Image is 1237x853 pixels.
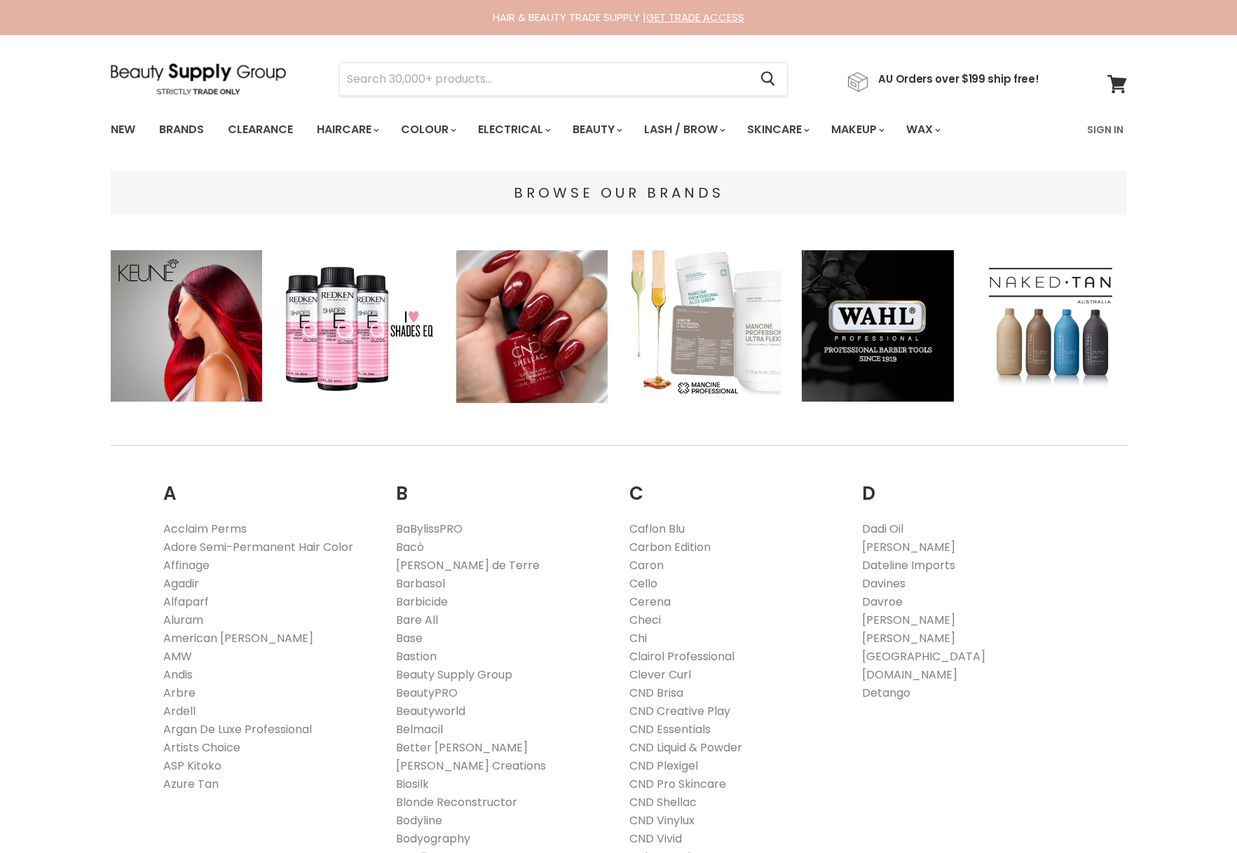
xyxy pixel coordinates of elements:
[629,812,695,828] a: CND Vinylux
[217,115,303,144] a: Clearance
[862,630,955,646] a: [PERSON_NAME]
[821,115,893,144] a: Makeup
[396,630,423,646] a: Base
[163,739,240,756] a: Artists Choice
[163,521,247,537] a: Acclaim Perms
[634,115,734,144] a: Lash / Brow
[163,594,209,610] a: Alfaparf
[629,461,842,508] h2: C
[396,521,463,537] a: BaBylissPRO
[750,63,787,95] button: Search
[149,115,214,144] a: Brands
[862,667,957,683] a: [DOMAIN_NAME]
[100,109,1016,150] ul: Main menu
[629,776,726,792] a: CND Pro Skincare
[396,667,512,683] a: Beauty Supply Group
[163,685,196,701] a: Arbre
[396,461,608,508] h2: B
[896,115,949,144] a: Wax
[396,685,458,701] a: BeautyPRO
[390,115,465,144] a: Colour
[862,648,985,664] a: [GEOGRAPHIC_DATA]
[340,63,750,95] input: Search
[396,594,448,610] a: Barbicide
[93,11,1144,25] div: HAIR & BEAUTY TRADE SUPPLY |
[629,557,664,573] a: Caron
[1167,787,1223,839] iframe: Gorgias live chat messenger
[396,721,443,737] a: Belmacil
[163,721,312,737] a: Argan De Luxe Professional
[629,575,657,592] a: Cello
[396,648,437,664] a: Bastion
[629,739,742,756] a: CND Liquid & Powder
[396,539,424,555] a: Bacò
[163,758,221,774] a: ASP Kitoko
[629,630,647,646] a: Chi
[396,739,528,756] a: Better [PERSON_NAME]
[562,115,631,144] a: Beauty
[100,115,146,144] a: New
[163,539,353,555] a: Adore Semi-Permanent Hair Color
[646,10,744,25] a: GET TRADE ACCESS
[862,594,903,610] a: Davroe
[629,612,661,628] a: Checi
[629,831,682,847] a: CND Vivid
[111,185,1127,201] h4: BROWSE OUR BRANDS
[396,557,540,573] a: [PERSON_NAME] de Terre
[862,539,955,555] a: [PERSON_NAME]
[396,575,445,592] a: Barbasol
[396,703,465,719] a: Beautyworld
[629,594,671,610] a: Cerena
[163,461,376,508] h2: A
[396,794,517,810] a: Blonde Reconstructor
[629,721,711,737] a: CND Essentials
[862,557,955,573] a: Dateline Imports
[629,648,734,664] a: Clairol Professional
[163,612,203,628] a: Aluram
[629,521,685,537] a: Caflon Blu
[629,703,730,719] a: CND Creative Play
[629,758,698,774] a: CND Plexigel
[396,612,438,628] a: Bare All
[93,109,1144,150] nav: Main
[396,776,429,792] a: Biosilk
[862,685,910,701] a: Detango
[396,831,470,847] a: Bodyography
[737,115,818,144] a: Skincare
[862,612,955,628] a: [PERSON_NAME]
[1079,115,1132,144] a: Sign In
[339,62,788,96] form: Product
[163,667,193,683] a: Andis
[862,575,905,592] a: Davines
[306,115,388,144] a: Haircare
[629,794,697,810] a: CND Shellac
[163,648,192,664] a: AMW
[396,812,442,828] a: Bodyline
[629,539,711,555] a: Carbon Edition
[163,776,219,792] a: Azure Tan
[396,758,546,774] a: [PERSON_NAME] Creations
[163,575,199,592] a: Agadir
[163,630,313,646] a: American [PERSON_NAME]
[862,461,1074,508] h2: D
[862,521,903,537] a: Dadi Oil
[163,703,196,719] a: Ardell
[467,115,559,144] a: Electrical
[629,667,691,683] a: Clever Curl
[629,685,683,701] a: CND Brisa
[163,557,210,573] a: Affinage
